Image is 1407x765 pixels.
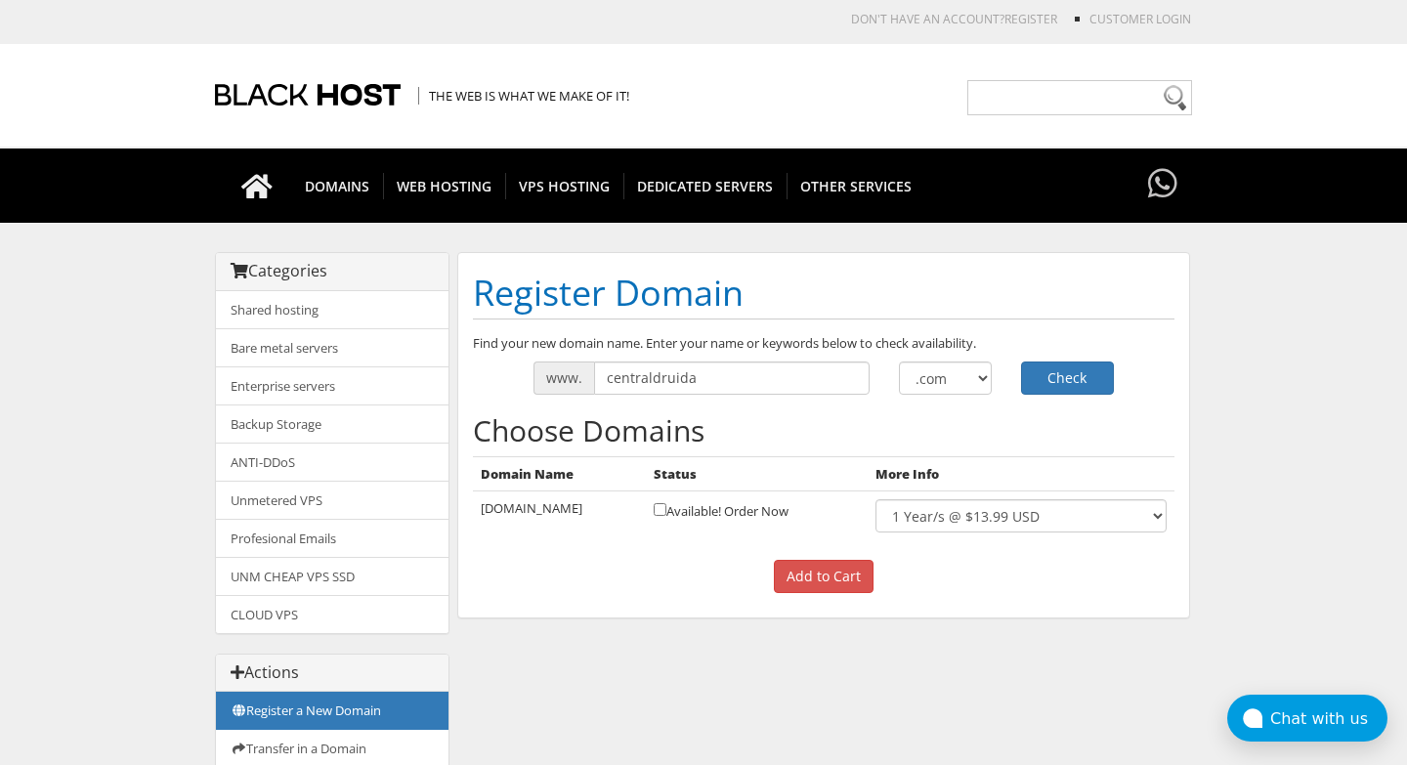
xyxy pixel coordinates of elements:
[822,11,1057,27] li: Don't have an account?
[473,334,1174,352] p: Find your new domain name. Enter your name or keywords below to check availability.
[1089,11,1191,27] a: Customer Login
[473,456,646,491] th: Domain Name
[291,149,384,223] a: DOMAINS
[231,263,434,280] h3: Categories
[787,149,925,223] a: OTHER SERVICES
[216,328,448,367] a: Bare metal servers
[623,149,788,223] a: DEDICATED SERVERS
[1227,695,1387,742] button: Chat with us
[1004,11,1057,27] a: REGISTER
[231,664,434,682] h3: Actions
[774,560,874,593] input: Add to Cart
[868,456,1174,491] th: More Info
[1270,709,1387,728] div: Chat with us
[291,173,384,199] span: DOMAINS
[473,268,1174,319] h1: Register Domain
[216,519,448,558] a: Profesional Emails
[383,173,506,199] span: WEB HOSTING
[1143,149,1182,221] a: Have questions?
[505,173,624,199] span: VPS HOSTING
[383,149,506,223] a: WEB HOSTING
[623,173,788,199] span: DEDICATED SERVERS
[216,443,448,482] a: ANTI-DDoS
[473,414,1174,446] h2: Choose Domains
[473,491,646,541] td: [DOMAIN_NAME]
[222,149,292,223] a: Go to homepage
[216,595,448,633] a: CLOUD VPS
[967,80,1192,115] input: Need help?
[216,366,448,405] a: Enterprise servers
[646,491,868,541] td: Available! Order Now
[505,149,624,223] a: VPS HOSTING
[216,557,448,596] a: UNM CHEAP VPS SSD
[216,481,448,520] a: Unmetered VPS
[216,692,448,730] a: Register a New Domain
[216,291,448,329] a: Shared hosting
[646,456,868,491] th: Status
[418,87,629,105] span: The Web is what we make of it!
[1021,361,1114,395] button: Check
[216,404,448,444] a: Backup Storage
[787,173,925,199] span: OTHER SERVICES
[533,361,594,395] span: www.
